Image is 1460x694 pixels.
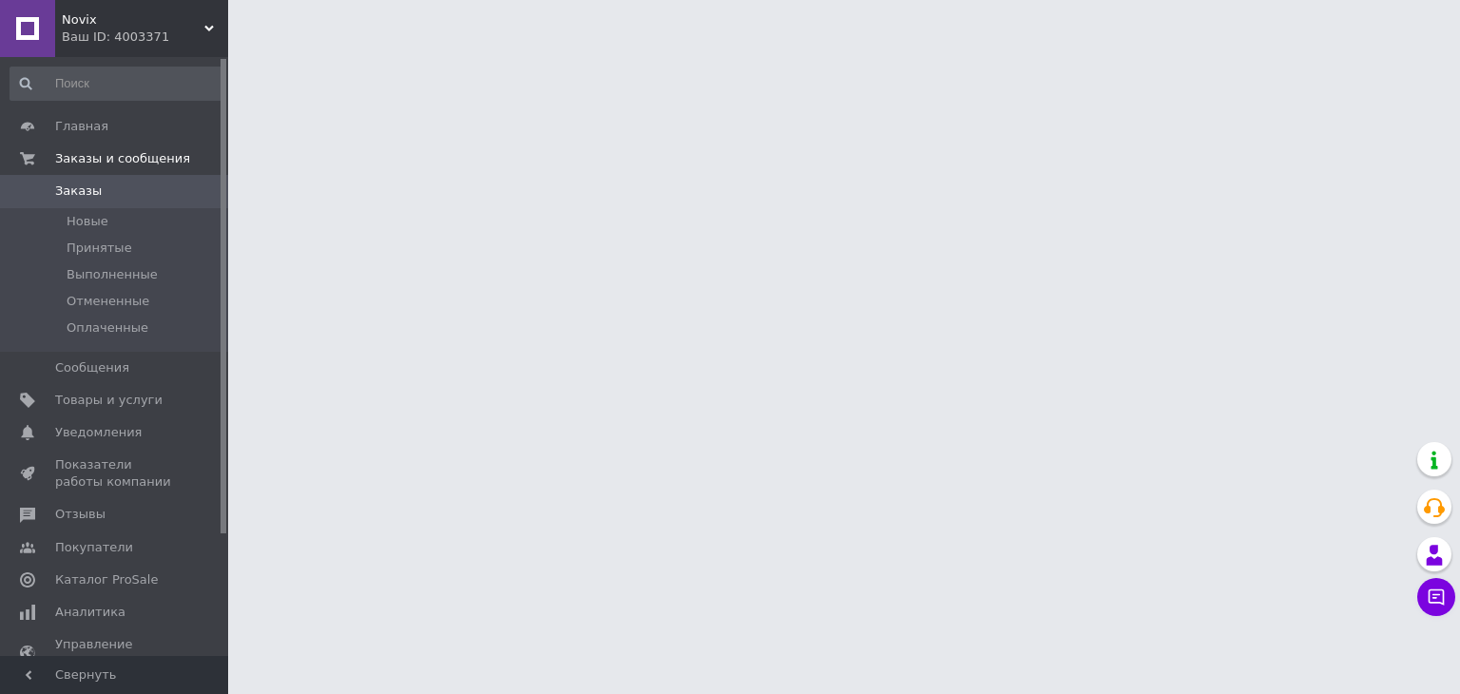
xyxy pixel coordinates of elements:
span: Аналитика [55,604,125,621]
span: Оплаченные [67,319,148,337]
span: Покупатели [55,539,133,556]
span: Управление сайтом [55,636,176,670]
span: Заказы и сообщения [55,150,190,167]
span: Главная [55,118,108,135]
span: Показатели работы компании [55,456,176,491]
span: Товары и услуги [55,392,163,409]
span: Каталог ProSale [55,571,158,588]
span: Новые [67,213,108,230]
div: Ваш ID: 4003371 [62,29,228,46]
span: Принятые [67,240,132,257]
span: Сообщения [55,359,129,376]
button: Чат с покупателем [1417,578,1455,616]
span: Отмененные [67,293,149,310]
span: Отзывы [55,506,106,523]
span: Уведомления [55,424,142,441]
span: Novix [62,11,204,29]
input: Поиск [10,67,224,101]
span: Выполненные [67,266,158,283]
span: Заказы [55,183,102,200]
